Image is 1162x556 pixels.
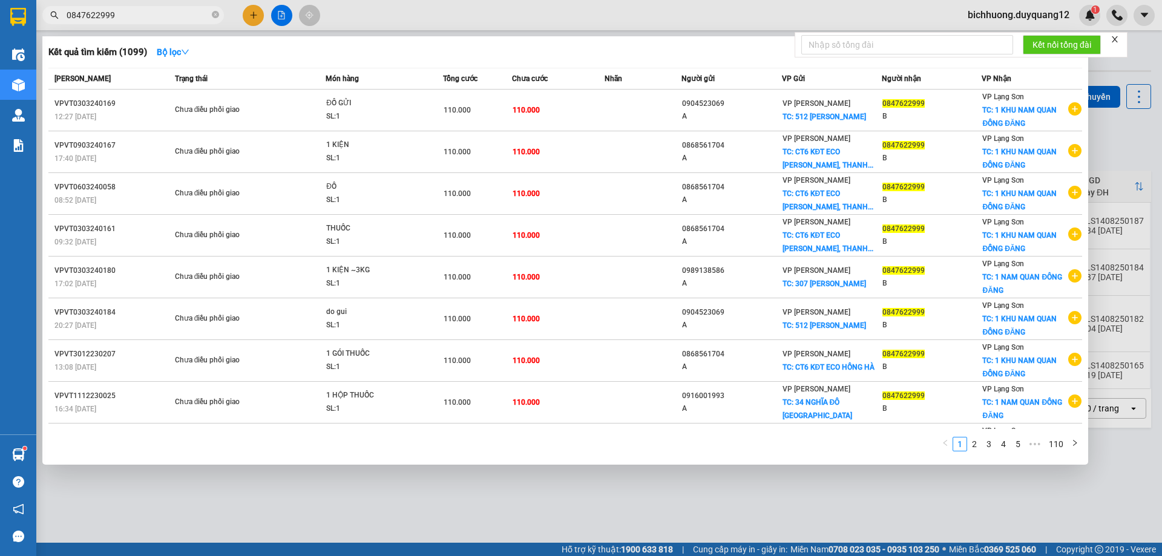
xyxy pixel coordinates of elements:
span: question-circle [13,476,24,488]
span: 110.000 [444,315,471,323]
span: TC: CT6 KĐT ECO [PERSON_NAME], THANH... [783,189,873,211]
div: SL: 1 [326,402,417,416]
span: VP Lạng Sơn [982,260,1024,268]
span: message [13,531,24,542]
span: 110.000 [513,315,540,323]
span: VP [PERSON_NAME] [783,350,850,358]
div: A [682,277,781,290]
span: plus-circle [1068,394,1082,408]
div: SL: 1 [326,194,417,207]
span: plus-circle [1068,102,1082,116]
div: 1 KIỆN ~3KG [326,264,417,277]
span: VP [PERSON_NAME] [783,385,850,393]
div: B [882,152,981,165]
div: B [882,277,981,290]
span: 0847622999 [882,183,925,191]
span: Nhãn [605,74,622,83]
a: 110 [1045,437,1067,451]
span: 09:32 [DATE] [54,238,96,246]
img: warehouse-icon [12,448,25,461]
div: 0868561704 [682,139,781,152]
span: Món hàng [326,74,359,83]
span: 0847622999 [882,308,925,316]
span: plus-circle [1068,227,1082,241]
div: 0868561704 [682,223,781,235]
span: TC: CT6 KĐT ECO [PERSON_NAME], THANH... [783,231,873,253]
span: 110.000 [444,356,471,365]
div: Chưa điều phối giao [175,396,266,409]
div: B [882,402,981,415]
span: TC: 1 KHU NAM QUAN ĐỒNG ĐĂNG [982,106,1057,128]
span: 0847622999 [882,350,925,358]
div: THUỐC [326,222,417,235]
span: VP [PERSON_NAME] [783,308,850,316]
div: A [682,235,781,248]
span: Tổng cước [443,74,478,83]
span: Người gửi [681,74,715,83]
div: 1 GÓI THUỐC [326,347,417,361]
a: 2 [968,437,981,451]
strong: Bộ lọc [157,47,189,57]
li: Next Page [1068,437,1082,451]
div: B [882,110,981,123]
button: left [938,437,953,451]
span: TC: 1 KHU NAM QUAN ĐỒNG ĐĂNG [982,231,1057,253]
span: right [1071,439,1078,446]
div: B [882,361,981,373]
li: 4 [996,437,1011,451]
span: plus-circle [1068,144,1082,157]
span: 17:02 [DATE] [54,280,96,288]
span: 110.000 [444,398,471,407]
span: TC: 307 [PERSON_NAME] [783,280,866,288]
div: 0904523069 [682,97,781,110]
div: VPVT0303240180 [54,264,171,277]
span: VP Gửi [782,74,805,83]
span: VP [PERSON_NAME] [783,99,850,108]
span: TC: CT6 KĐT ECO [PERSON_NAME], THANH... [783,148,873,169]
button: Kết nối tổng đài [1023,35,1101,54]
div: 1 HỘP THUỐC [326,389,417,402]
div: do gui [326,306,417,319]
a: 1 [953,437,967,451]
span: VP Lạng Sơn [982,385,1024,393]
span: down [181,48,189,56]
div: Chưa điều phối giao [175,229,266,242]
div: Chưa điều phối giao [175,187,266,200]
span: 0847622999 [882,224,925,233]
span: VP Lạng Sơn [982,218,1024,226]
span: Trạng thái [175,74,208,83]
span: VP Lạng Sơn [982,134,1024,143]
span: 110.000 [444,231,471,240]
span: 110.000 [513,148,540,156]
span: VP [PERSON_NAME] [783,266,850,275]
img: logo-vxr [10,8,26,26]
div: B [882,194,981,206]
a: 4 [997,437,1010,451]
div: SL: 1 [326,277,417,290]
div: 0904523069 [682,306,781,319]
div: 0868561704 [682,348,781,361]
div: VPVT1112230025 [54,390,171,402]
span: VP [PERSON_NAME] [783,176,850,185]
div: SL: 1 [326,110,417,123]
span: 110.000 [444,189,471,198]
span: Chưa cước [512,74,548,83]
span: TC: 1 KHU NAM QUAN ĐỒNG ĐĂNG [982,356,1057,378]
div: Chưa điều phối giao [175,103,266,117]
li: 2 [967,437,982,451]
span: close [1111,35,1119,44]
img: warehouse-icon [12,109,25,122]
span: 0847622999 [882,391,925,400]
div: A [682,194,781,206]
div: VPVT0603240058 [54,181,171,194]
span: VP [PERSON_NAME] [783,134,850,143]
span: VP Lạng Sơn [982,343,1024,352]
span: Kết nối tổng đài [1032,38,1091,51]
span: 110.000 [513,189,540,198]
span: TC: 1 KHU NAM QUAN ĐỒNG ĐĂNG [982,315,1057,336]
button: Bộ lọcdown [147,42,199,62]
span: ••• [1025,437,1045,451]
div: Chưa điều phối giao [175,145,266,159]
span: VP [PERSON_NAME] [783,218,850,226]
div: Chưa điều phối giao [175,270,266,284]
